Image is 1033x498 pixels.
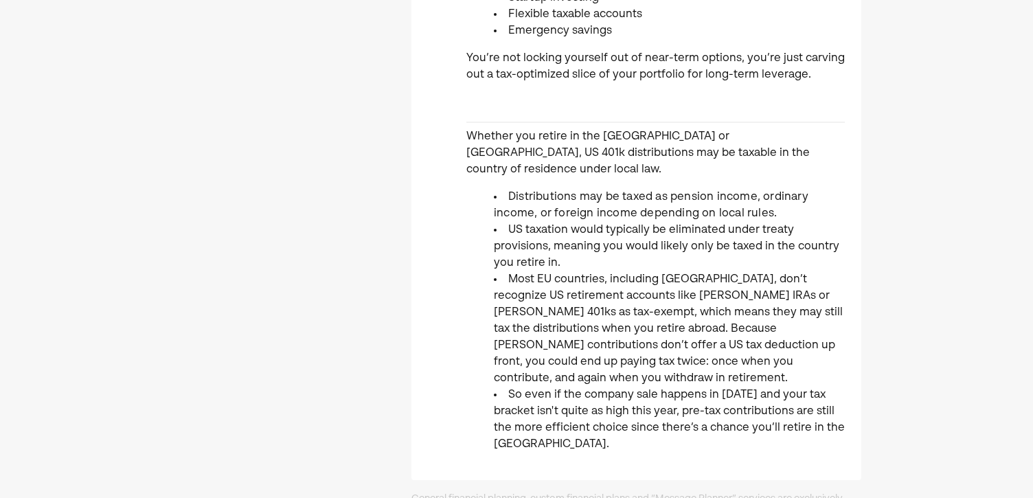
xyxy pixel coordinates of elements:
li: So even if the company sale happens in [DATE] and your tax bracket isn't quite as high this year,... [494,387,845,453]
p: Whether you retire in the [GEOGRAPHIC_DATA] or [GEOGRAPHIC_DATA], US 401k distributions may be ta... [466,128,845,178]
li: Flexible taxable accounts [494,6,845,23]
li: Most EU countries, including [GEOGRAPHIC_DATA], don’t recognize US retirement accounts like [PERS... [494,271,845,387]
span: Distributions may be taxed as pension income, ordinary income, or foreign income depending on loc... [494,192,808,219]
li: US taxation would typically be eliminated under treaty provisions, meaning you would likely only ... [494,222,845,271]
li: Emergency savings [494,23,845,39]
p: You’re not locking yourself out of near-term options, you’re just carving out a tax-optimized sli... [466,50,845,83]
